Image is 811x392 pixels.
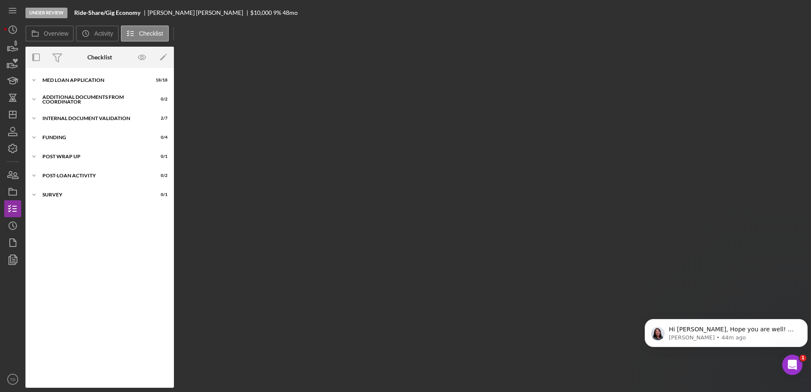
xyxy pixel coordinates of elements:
text: TD [10,377,16,382]
div: 9 % [273,9,281,16]
div: 0 / 2 [152,97,168,102]
button: TD [4,371,21,388]
button: Checklist [121,25,169,42]
div: 48 mo [282,9,298,16]
div: 0 / 1 [152,192,168,197]
div: Additional Documents from Coordinator [42,95,146,104]
div: Post Wrap Up [42,154,146,159]
button: Activity [76,25,118,42]
button: Overview [25,25,74,42]
div: Post-Loan Activity [42,173,146,178]
span: 1 [800,355,806,361]
div: [PERSON_NAME] [PERSON_NAME] [148,9,250,16]
div: 2 / 7 [152,116,168,121]
div: Under Review [25,8,67,18]
div: MED Loan Application [42,78,146,83]
label: Overview [44,30,68,37]
p: Message from Christina, sent 44m ago [28,33,156,40]
div: Funding [42,135,146,140]
span: $10,000 [250,9,272,16]
b: Ride-Share/Gig Economy [74,9,140,16]
label: Checklist [139,30,163,37]
div: 0 / 1 [152,154,168,159]
div: 0 / 4 [152,135,168,140]
iframe: Intercom notifications message [641,301,811,369]
span: Hi [PERSON_NAME], Hope you are well! We received an error notification that you tried to invite a... [28,25,156,99]
div: Internal Document Validation [42,116,146,121]
div: 0 / 2 [152,173,168,178]
div: Checklist [87,54,112,61]
iframe: Intercom live chat [782,355,803,375]
div: 18 / 18 [152,78,168,83]
div: Survey [42,192,146,197]
label: Activity [94,30,113,37]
